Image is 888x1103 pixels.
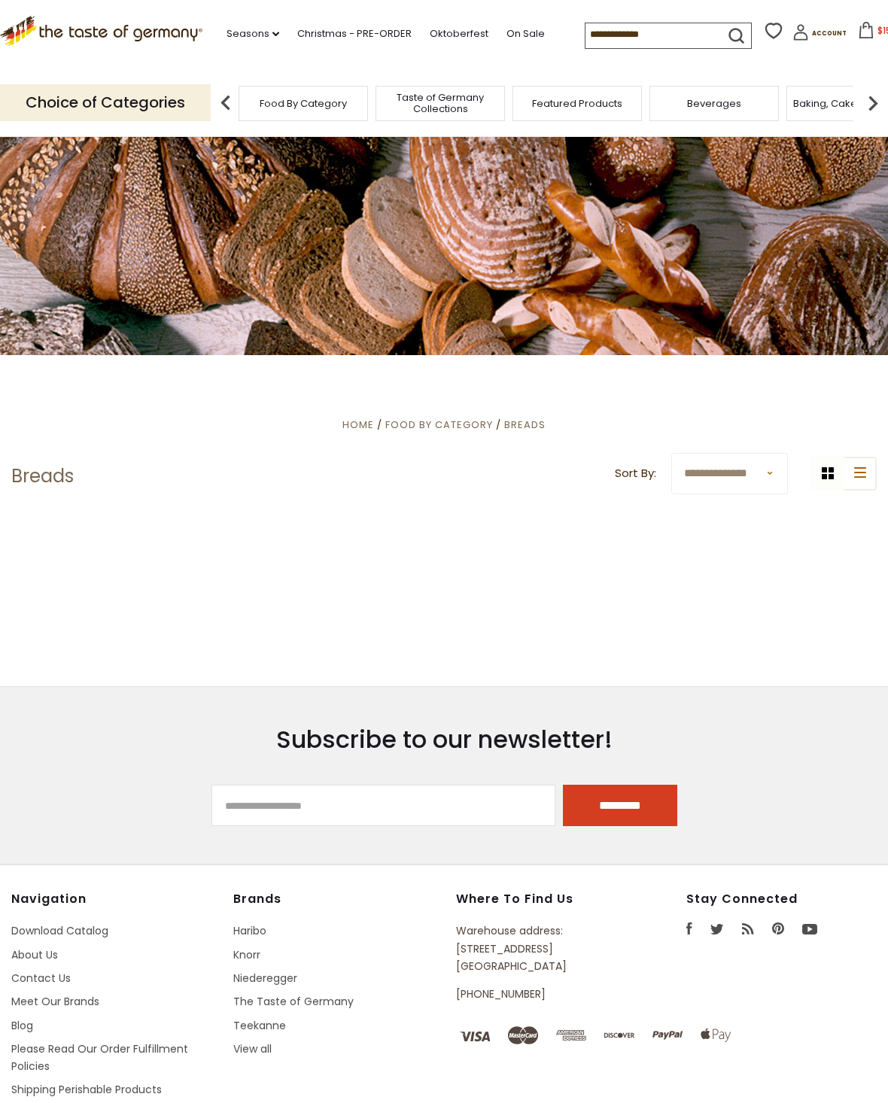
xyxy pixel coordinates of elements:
[456,922,621,975] p: Warehouse address: [STREET_ADDRESS] [GEOGRAPHIC_DATA]
[812,29,847,38] span: Account
[233,1018,286,1033] a: Teekanne
[506,26,545,42] a: On Sale
[233,947,260,962] a: Knorr
[227,26,279,42] a: Seasons
[11,1018,33,1033] a: Blog
[297,26,412,42] a: Christmas - PRE-ORDER
[233,971,297,986] a: Niederegger
[532,98,622,109] a: Featured Products
[687,98,741,109] a: Beverages
[233,892,441,907] h4: Brands
[456,892,621,907] h4: Where to find us
[504,418,546,432] a: Breads
[260,98,347,109] a: Food By Category
[233,923,266,938] a: Haribo
[11,465,74,488] h1: Breads
[792,24,847,46] a: Account
[11,1041,188,1074] a: Please Read Our Order Fulfillment Policies
[456,986,546,1001] a: [PHONE_NUMBER]
[615,464,656,483] label: Sort By:
[430,26,488,42] a: Oktoberfest
[11,923,108,938] a: Download Catalog
[385,418,493,432] a: Food By Category
[233,1041,272,1056] a: View all
[211,88,241,118] img: previous arrow
[858,88,888,118] img: next arrow
[380,92,500,114] a: Taste of Germany Collections
[11,1082,162,1097] a: Shipping Perishable Products
[11,971,71,986] a: Contact Us
[342,418,374,432] a: Home
[11,947,58,962] a: About Us
[233,994,354,1009] a: The Taste of Germany
[11,892,219,907] h4: Navigation
[211,725,677,755] h3: Subscribe to our newsletter!
[11,994,99,1009] a: Meet Our Brands
[686,892,877,907] h4: Stay Connected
